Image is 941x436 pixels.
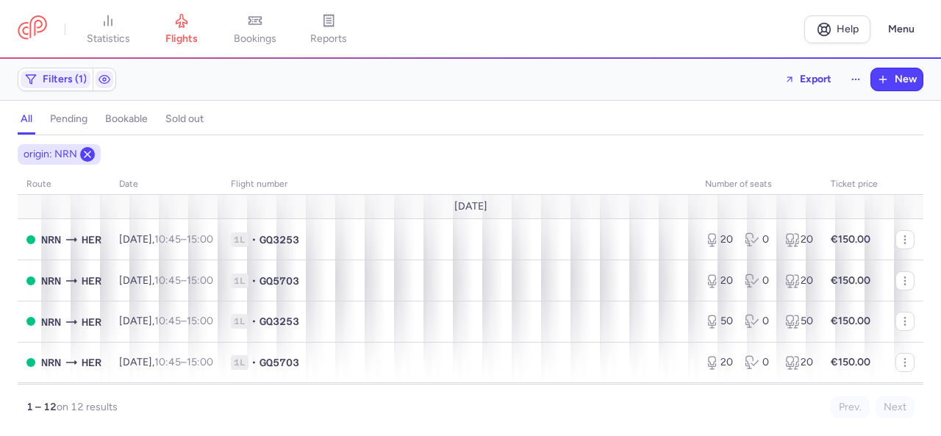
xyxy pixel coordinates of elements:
[82,314,101,330] span: HER
[705,314,733,329] div: 50
[785,314,813,329] div: 50
[800,74,831,85] span: Export
[18,174,110,196] th: route
[145,13,218,46] a: flights
[260,355,299,370] span: GQ5703
[43,74,87,85] span: Filters (1)
[165,112,204,126] h4: sold out
[831,356,870,368] strong: €150.00
[154,356,181,368] time: 10:45
[50,112,87,126] h4: pending
[831,315,870,327] strong: €150.00
[41,354,61,371] span: NRN
[41,273,61,289] span: NRN
[119,315,213,327] span: [DATE],
[231,314,248,329] span: 1L
[21,112,32,126] h4: all
[831,233,870,246] strong: €150.00
[41,232,61,248] span: NRN
[41,314,61,330] span: NRN
[231,232,248,247] span: 1L
[310,32,347,46] span: reports
[705,274,733,288] div: 20
[82,232,101,248] span: HER
[110,174,222,196] th: date
[876,396,915,418] button: Next
[745,274,773,288] div: 0
[251,314,257,329] span: •
[87,32,130,46] span: statistics
[804,15,870,43] a: Help
[775,68,841,91] button: Export
[260,232,299,247] span: GQ3253
[251,355,257,370] span: •
[26,401,57,413] strong: 1 – 12
[234,32,276,46] span: bookings
[222,174,696,196] th: Flight number
[218,13,292,46] a: bookings
[18,15,47,43] a: CitizenPlane red outlined logo
[119,356,213,368] span: [DATE],
[745,355,773,370] div: 0
[57,401,118,413] span: on 12 results
[24,147,77,162] span: origin: NRN
[154,356,213,368] span: –
[292,13,365,46] a: reports
[871,68,923,90] button: New
[454,201,487,212] span: [DATE]
[231,274,248,288] span: 1L
[785,355,813,370] div: 20
[251,232,257,247] span: •
[154,274,213,287] span: –
[831,396,870,418] button: Prev.
[745,314,773,329] div: 0
[154,233,181,246] time: 10:45
[187,356,213,368] time: 15:00
[785,232,813,247] div: 20
[82,354,101,371] span: HER
[831,274,870,287] strong: €150.00
[251,274,257,288] span: •
[119,274,213,287] span: [DATE],
[187,233,213,246] time: 15:00
[705,232,733,247] div: 20
[785,274,813,288] div: 20
[837,24,859,35] span: Help
[71,13,145,46] a: statistics
[18,68,93,90] button: Filters (1)
[231,355,248,370] span: 1L
[154,274,181,287] time: 10:45
[105,112,148,126] h4: bookable
[119,233,213,246] span: [DATE],
[260,314,299,329] span: GQ3253
[822,174,887,196] th: Ticket price
[187,315,213,327] time: 15:00
[154,315,181,327] time: 10:45
[705,355,733,370] div: 20
[895,74,917,85] span: New
[260,274,299,288] span: GQ5703
[187,274,213,287] time: 15:00
[82,273,101,289] span: HER
[154,315,213,327] span: –
[165,32,198,46] span: flights
[745,232,773,247] div: 0
[696,174,822,196] th: number of seats
[879,15,923,43] button: Menu
[154,233,213,246] span: –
